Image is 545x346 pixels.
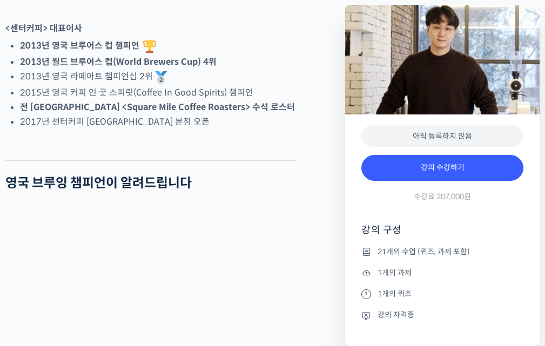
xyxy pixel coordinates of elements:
[154,71,167,84] img: 🥈
[414,192,471,202] span: 수강료 207,000원
[71,256,139,283] a: 대화
[99,273,112,282] span: 대화
[361,223,523,245] h4: 강의 구성
[20,85,296,100] li: 2015년 영국 커피 인 굿 스피릿(Coffee In Good Spirits) 챔피언
[361,309,523,322] li: 강의 자격증
[361,245,523,258] li: 21개의 수업 (퀴즈, 과제 포함)
[361,287,523,300] li: 1개의 퀴즈
[20,101,295,113] strong: 전 [GEOGRAPHIC_DATA] <Square Mile Coffee Roasters> 수석 로스터
[5,175,192,191] strong: 영국 브루잉 챔피언이 알려드립니다
[20,114,296,129] li: 2017년 센터커피 [GEOGRAPHIC_DATA] 본점 오픈
[167,273,180,281] span: 설정
[361,266,523,279] li: 1개의 과제
[5,23,82,34] strong: <센터커피> 대표이사
[20,69,296,85] li: 2013년 영국 라떼아트 챔피언십 2위
[143,40,156,53] img: 🏆
[361,125,523,147] div: 아직 등록하지 않음
[139,256,207,283] a: 설정
[20,40,139,51] strong: 2013년 영국 브루어스 컵 챔피언
[3,256,71,283] a: 홈
[361,155,523,181] a: 강의 수강하기
[34,273,41,281] span: 홈
[20,56,217,67] strong: 2013년 월드 브루어스 컵(World Brewers Cup) 4위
